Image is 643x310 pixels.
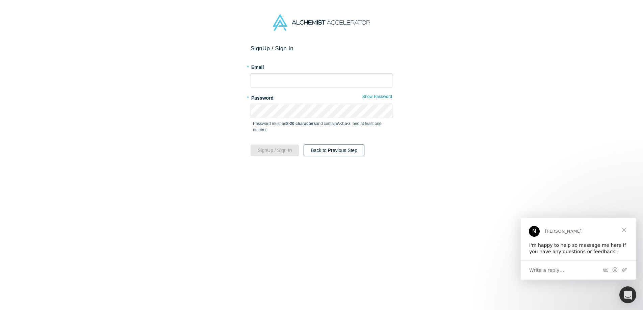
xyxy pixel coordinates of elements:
[251,61,392,71] label: Email
[273,14,370,31] img: Alchemist Accelerator Logo
[304,145,364,156] button: Back to Previous Step
[251,145,299,156] button: SignUp / Sign In
[251,92,392,102] label: Password
[286,121,316,126] strong: 8-20 characters
[521,218,636,280] iframe: Intercom live chat message
[251,45,392,52] h2: Sign Up / Sign In
[253,121,390,133] p: Password must be and contain , , and at least one number.
[337,121,344,126] strong: A-Z
[345,121,351,126] strong: a-z
[362,92,392,101] button: Show Password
